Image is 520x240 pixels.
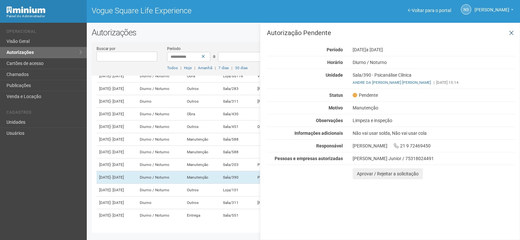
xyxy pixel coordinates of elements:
td: Manutenção [184,158,220,171]
td: Outros [184,95,220,108]
td: Dra. [PERSON_NAME] / [PERSON_NAME] [255,120,381,133]
td: [DATE] [97,184,137,196]
td: [DATE] [97,95,137,108]
a: ANDRE DA [PERSON_NAME] [PERSON_NAME] [353,80,431,85]
td: Diurno / Noturno [137,120,184,133]
span: - [DATE] [110,86,124,91]
span: - [DATE] [110,162,124,167]
td: Psicanálise Clínica [255,171,381,184]
td: [PERSON_NAME] [255,82,381,95]
td: Diurno [137,95,184,108]
td: [DATE] [97,133,137,146]
td: Manutenção [184,146,220,158]
td: [DATE] [97,158,137,171]
span: | [180,66,181,70]
img: Minium [6,6,45,13]
span: - [DATE] [110,112,124,116]
div: Sala/390 - Psicanálise Clínica [348,72,520,85]
td: [DATE] [97,120,137,133]
span: - [DATE] [110,137,124,142]
a: Amanhã [198,66,212,70]
span: - [DATE] [110,74,124,78]
label: Período [167,46,181,52]
td: Outros [184,82,220,95]
span: | [215,66,216,70]
td: Sala/283 [220,82,255,95]
span: - [DATE] [110,150,124,154]
td: Sala/451 [220,120,255,133]
strong: Responsável [316,143,343,148]
span: - [DATE] [110,99,124,104]
h2: Autorizações [92,28,515,37]
div: [DATE] 15:14 [353,80,515,85]
td: [DATE] [97,209,137,222]
td: [DATE] [97,82,137,95]
span: | [194,66,195,70]
td: Outros [184,120,220,133]
td: Diurno / Noturno [137,70,184,82]
td: Sala/551 [220,209,255,222]
span: - [DATE] [110,200,124,205]
td: Loja/101 [220,184,255,196]
a: [PERSON_NAME] [474,8,513,13]
td: Diurno / Noturno [137,133,184,146]
strong: Status [329,93,343,98]
td: PLENO CORPO [255,158,381,171]
strong: Informações adicionais [294,131,343,136]
a: Hoje [184,66,192,70]
td: Loja/SS116 [220,70,255,82]
strong: Período [327,47,343,52]
div: Limpeza e inspeção [348,118,520,123]
span: | [231,66,232,70]
td: [DATE] [97,171,137,184]
td: Diurno / Noturno [137,184,184,196]
span: Pendente [353,92,378,98]
a: Todos [167,66,178,70]
td: Diurno / Noturno [137,82,184,95]
span: a [DATE] [366,47,383,52]
a: Voltar para o portal [408,8,451,13]
td: Diurno / Noturno [137,171,184,184]
a: 30 dias [235,66,248,70]
td: [DATE] [97,196,137,209]
td: [DATE] [97,70,137,82]
strong: Pessoas e empresas autorizadas [275,156,343,161]
strong: Motivo [329,105,343,110]
td: Entrega [184,209,220,222]
td: [PERSON_NAME] e [PERSON_NAME] [255,95,381,108]
a: NS [461,4,471,15]
td: Diurno / Noturno [137,158,184,171]
div: Diurno / Noturno [348,59,520,65]
span: - [DATE] [110,213,124,218]
td: [DATE] [97,146,137,158]
strong: Unidade [326,72,343,78]
td: Sala/588 [220,146,255,158]
div: [DATE] [348,47,520,53]
td: Sala/430 [220,108,255,120]
span: | [434,80,435,85]
span: a [213,54,215,59]
div: Painel do Administrador [6,13,82,19]
strong: Horário [327,60,343,65]
h3: Autorização Pendente [267,30,515,36]
td: Sala/588 [220,133,255,146]
span: Nicolle Silva [474,1,509,12]
div: Manutenção [348,105,520,111]
td: Manutenção [184,171,220,184]
td: VYDIA STUDIO [255,70,381,82]
li: Cadastros [6,110,82,117]
td: Sala/203 [220,158,255,171]
span: - [DATE] [110,188,124,192]
td: Outros [184,196,220,209]
td: Sala/311 [220,95,255,108]
label: Buscar por [97,46,115,52]
td: Sala/311 [220,196,255,209]
a: 7 dias [218,66,229,70]
td: Obra [184,70,220,82]
td: Obra [184,108,220,120]
div: Não vai usar solda, Não vai usar cola [348,130,520,136]
strong: Observações [316,118,343,123]
td: Diurno / Noturno [137,209,184,222]
div: [PERSON_NAME] 21 9 72469450 [348,143,520,149]
td: Diurno / Noturno [137,146,184,158]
